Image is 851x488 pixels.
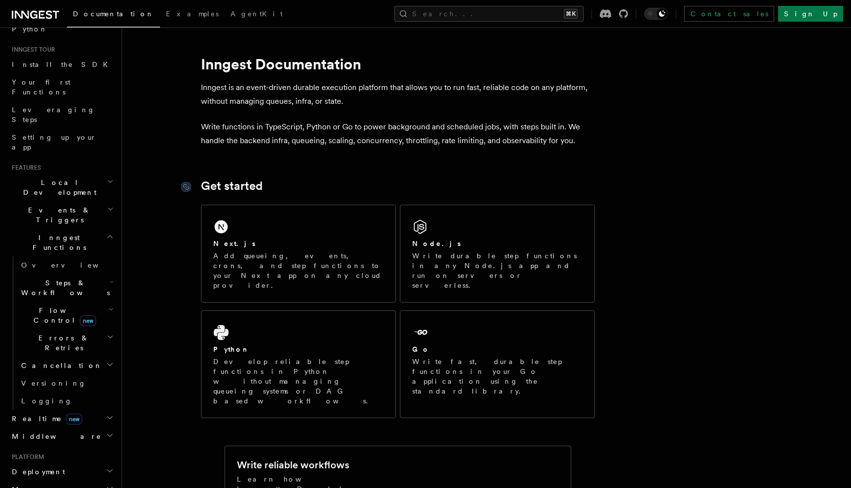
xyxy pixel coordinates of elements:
span: Inngest tour [8,46,55,54]
p: Write durable step functions in any Node.js app and run on servers or serverless. [412,251,583,290]
a: GoWrite fast, durable step functions in your Go application using the standard library. [400,310,595,418]
a: Documentation [67,3,160,28]
button: Search...⌘K [394,6,584,22]
span: Install the SDK [12,61,114,68]
button: Events & Triggers [8,201,116,229]
span: Flow Control [17,305,108,325]
button: Inngest Functions [8,229,116,256]
button: Realtimenew [8,410,116,427]
span: Platform [8,453,44,461]
button: Local Development [8,174,116,201]
span: Examples [166,10,219,18]
button: Steps & Workflows [17,274,116,302]
a: Get started [201,179,262,193]
h2: Next.js [213,239,256,248]
button: Deployment [8,463,116,481]
p: Write functions in TypeScript, Python or Go to power background and scheduled jobs, with steps bu... [201,120,595,148]
span: new [66,414,82,425]
a: Examples [160,3,225,27]
span: Documentation [73,10,154,18]
a: Contact sales [684,6,774,22]
p: Write fast, durable step functions in your Go application using the standard library. [412,357,583,396]
a: Python [8,20,116,38]
a: Setting up your app [8,128,116,156]
button: Toggle dark mode [644,8,668,20]
h2: Node.js [412,239,461,248]
kbd: ⌘K [564,9,578,19]
h1: Inngest Documentation [201,55,595,73]
span: Features [8,164,41,172]
h2: Write reliable workflows [237,458,349,472]
span: Middleware [8,431,101,441]
a: PythonDevelop reliable step functions in Python without managing queueing systems or DAG based wo... [201,310,396,418]
a: Your first Functions [8,73,116,101]
span: Leveraging Steps [12,106,95,123]
span: Versioning [21,379,86,387]
p: Develop reliable step functions in Python without managing queueing systems or DAG based workflows. [213,357,384,406]
button: Middleware [8,427,116,445]
a: Sign Up [778,6,843,22]
a: AgentKit [225,3,289,27]
a: Logging [17,392,116,410]
span: Inngest Functions [8,233,106,252]
a: Leveraging Steps [8,101,116,128]
button: Errors & Retries [17,329,116,357]
span: Logging [21,397,72,405]
span: Your first Functions [12,78,70,96]
a: Install the SDK [8,56,116,73]
span: Realtime [8,414,82,424]
span: AgentKit [230,10,283,18]
span: Errors & Retries [17,333,107,353]
span: Steps & Workflows [17,278,110,298]
span: Deployment [8,467,65,477]
h2: Go [412,344,430,354]
span: Python [12,25,48,33]
div: Inngest Functions [8,256,116,410]
a: Node.jsWrite durable step functions in any Node.js app and run on servers or serverless. [400,205,595,303]
a: Overview [17,256,116,274]
p: Inngest is an event-driven durable execution platform that allows you to run fast, reliable code ... [201,81,595,108]
span: Setting up your app [12,133,97,151]
a: Versioning [17,374,116,392]
span: Local Development [8,178,107,197]
button: Flow Controlnew [17,302,116,329]
a: Next.jsAdd queueing, events, crons, and step functions to your Next app on any cloud provider. [201,205,396,303]
span: new [80,315,96,326]
h2: Python [213,344,250,354]
span: Cancellation [17,361,102,370]
p: Add queueing, events, crons, and step functions to your Next app on any cloud provider. [213,251,384,290]
span: Overview [21,261,123,269]
button: Cancellation [17,357,116,374]
span: Events & Triggers [8,205,107,225]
